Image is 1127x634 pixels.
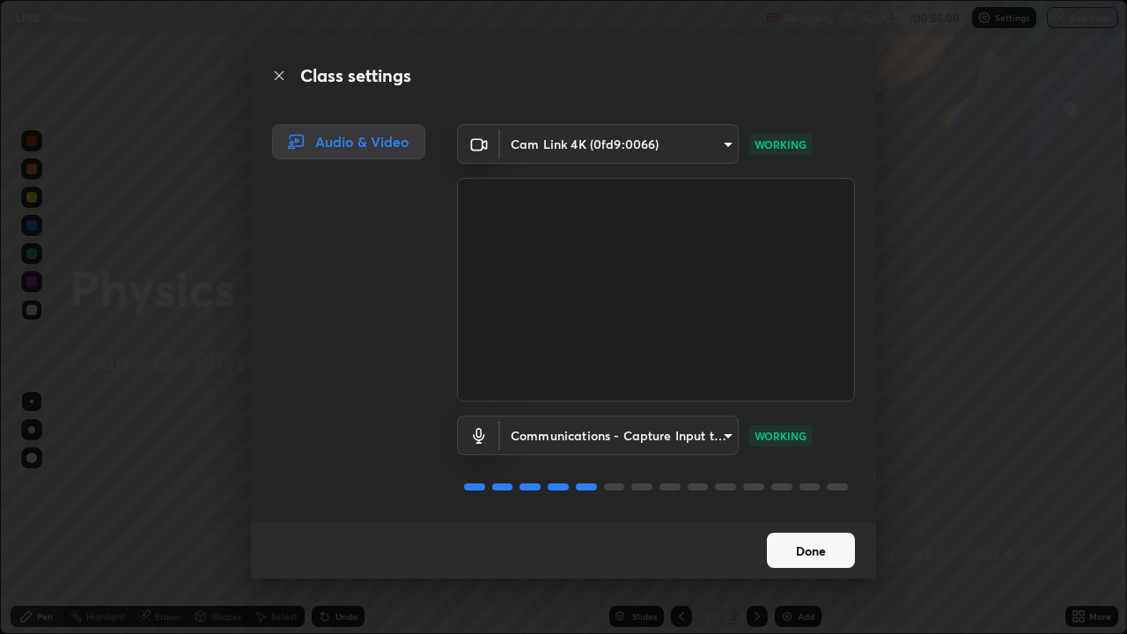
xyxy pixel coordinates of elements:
div: Cam Link 4K (0fd9:0066) [500,416,739,455]
div: Audio & Video [272,124,425,159]
p: WORKING [755,136,807,152]
div: Cam Link 4K (0fd9:0066) [500,124,739,164]
h2: Class settings [300,63,411,89]
button: Done [767,533,855,568]
p: WORKING [755,428,807,444]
